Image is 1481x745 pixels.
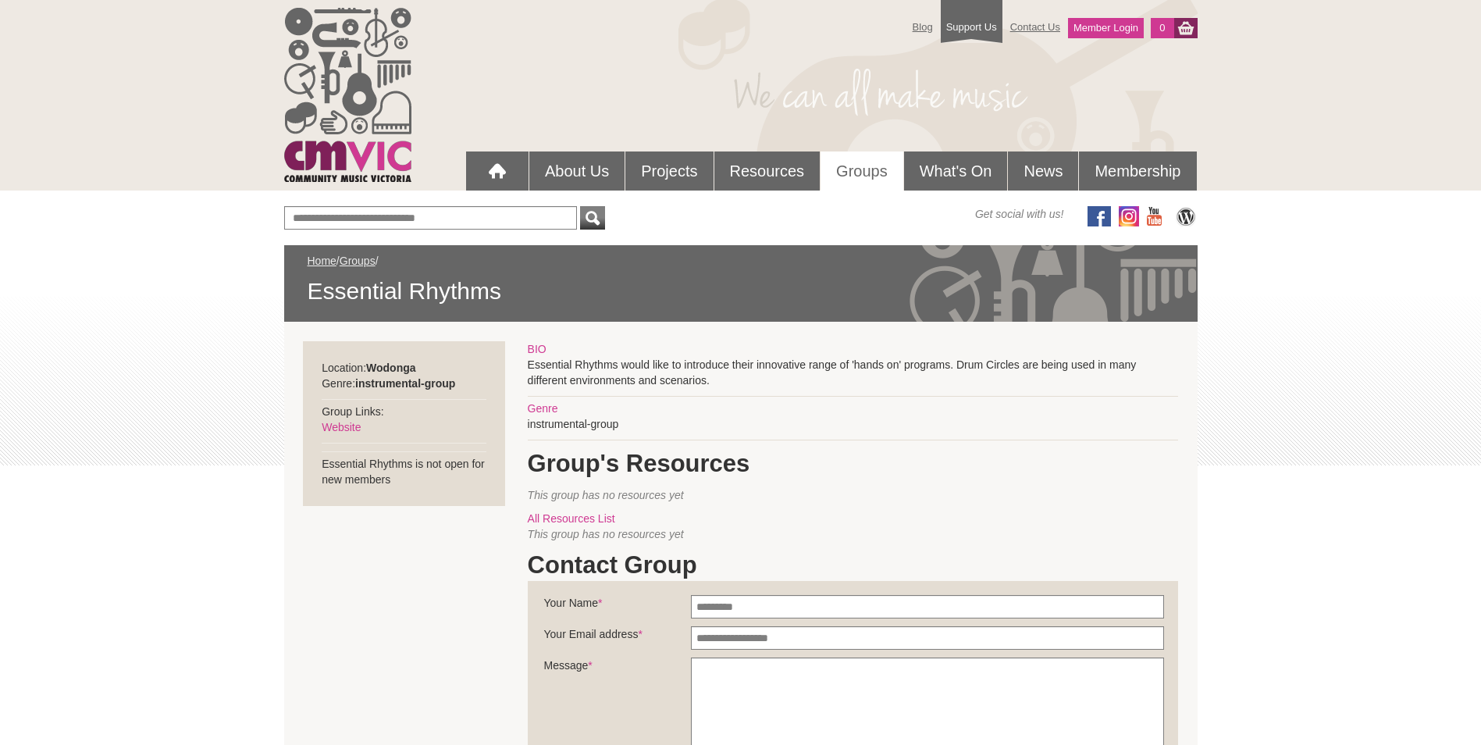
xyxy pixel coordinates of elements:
[625,151,713,191] a: Projects
[528,341,1178,357] div: BIO
[308,255,336,267] a: Home
[366,362,416,374] strong: Wodonga
[714,151,821,191] a: Resources
[308,253,1174,306] div: / /
[529,151,625,191] a: About Us
[544,595,691,618] label: Your Name
[528,550,1178,581] h1: Contact Group
[284,8,411,182] img: cmvic_logo.png
[340,255,376,267] a: Groups
[821,151,903,191] a: Groups
[544,658,691,681] label: Message
[544,626,691,650] label: Your Email address
[1119,206,1139,226] img: icon-instagram.png
[1008,151,1078,191] a: News
[528,448,1178,479] h1: Group's Resources
[904,151,1008,191] a: What's On
[1174,206,1198,226] img: CMVic Blog
[1002,13,1068,41] a: Contact Us
[308,276,1174,306] span: Essential Rhythms
[1079,151,1196,191] a: Membership
[528,528,684,540] span: This group has no resources yet
[1151,18,1173,38] a: 0
[528,511,1178,526] div: All Resources List
[322,421,361,433] a: Website
[355,377,455,390] strong: instrumental-group
[975,206,1064,222] span: Get social with us!
[1068,18,1144,38] a: Member Login
[528,401,1178,416] div: Genre
[303,341,505,506] div: Location: Genre: Group Links: Essential Rhythms is not open for new members
[905,13,941,41] a: Blog
[528,489,684,501] span: This group has no resources yet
